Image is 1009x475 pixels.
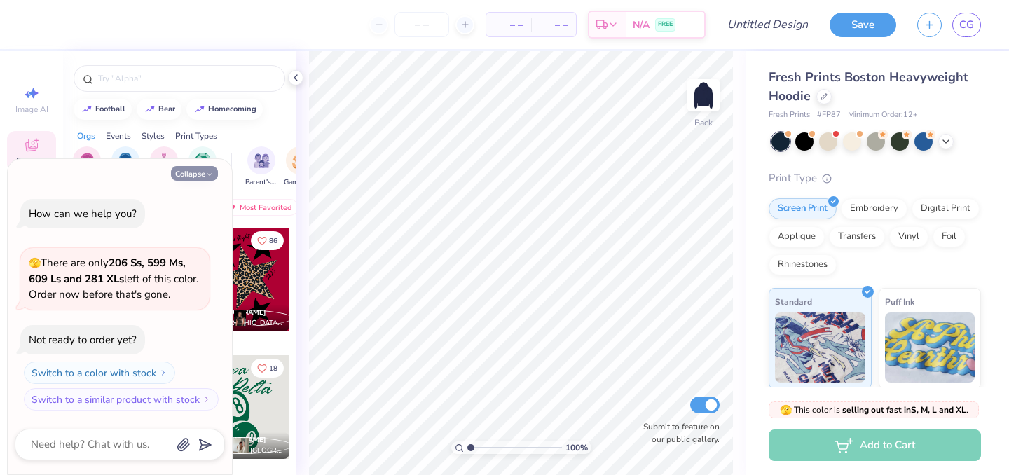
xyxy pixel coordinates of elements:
[29,256,41,270] span: 🫣
[142,130,165,142] div: Styles
[208,435,266,445] span: [PERSON_NAME]
[292,153,308,169] img: Game Day Image
[284,146,316,188] button: filter button
[658,20,673,29] span: FREE
[495,18,523,32] span: – –
[97,71,276,85] input: Try "Alpha"
[208,308,266,317] span: [PERSON_NAME]
[769,198,837,219] div: Screen Print
[73,146,101,188] button: filter button
[269,238,277,245] span: 86
[159,369,167,377] img: Switch to a color with stock
[77,130,95,142] div: Orgs
[885,294,914,309] span: Puff Ink
[842,404,966,415] strong: selling out fast in S, M, L and XL
[81,105,92,113] img: trend_line.gif
[769,109,810,121] span: Fresh Prints
[540,18,568,32] span: – –
[780,404,968,416] span: This color is .
[284,177,316,188] span: Game Day
[156,153,172,169] img: Club Image
[79,153,95,169] img: Sorority Image
[29,256,186,286] strong: 206 Ss, 599 Ms, 609 Ls and 281 XLs
[848,109,918,121] span: Minimum Order: 12 +
[208,318,284,329] span: [GEOGRAPHIC_DATA], [US_STATE][GEOGRAPHIC_DATA] [GEOGRAPHIC_DATA]
[889,226,928,247] div: Vinyl
[245,146,277,188] button: filter button
[24,362,175,384] button: Switch to a color with stock
[203,395,211,404] img: Switch to a similar product with stock
[29,333,137,347] div: Not ready to order yet?
[188,146,217,188] div: filter for Sports
[952,13,981,37] a: CG
[150,146,178,188] button: filter button
[195,153,211,169] img: Sports Image
[74,99,132,120] button: football
[565,441,588,454] span: 100 %
[137,99,181,120] button: bear
[245,146,277,188] div: filter for Parent's Weekend
[254,153,270,169] img: Parent's Weekend Image
[251,231,284,250] button: Like
[110,146,142,188] div: filter for Fraternity
[775,294,812,309] span: Standard
[830,13,896,37] button: Save
[269,365,277,372] span: 18
[188,146,217,188] button: filter button
[186,99,263,120] button: homecoming
[245,177,277,188] span: Parent's Weekend
[110,146,142,188] button: filter button
[769,69,968,104] span: Fresh Prints Boston Heavyweight Hoodie
[171,166,218,181] button: Collapse
[219,199,298,216] div: Most Favorited
[817,109,841,121] span: # FP87
[829,226,885,247] div: Transfers
[769,170,981,186] div: Print Type
[150,146,178,188] div: filter for Club
[716,11,819,39] input: Untitled Design
[251,359,284,378] button: Like
[118,153,133,169] img: Fraternity Image
[95,105,125,113] div: football
[29,207,137,221] div: How can we help you?
[933,226,966,247] div: Foil
[158,105,175,113] div: bear
[284,146,316,188] div: filter for Game Day
[694,116,713,129] div: Back
[841,198,907,219] div: Embroidery
[689,81,718,109] img: Back
[769,254,837,275] div: Rhinestones
[780,404,792,417] span: 🫣
[769,226,825,247] div: Applique
[633,18,650,32] span: N/A
[636,420,720,446] label: Submit to feature on our public gallery.
[175,130,217,142] div: Print Types
[208,446,284,456] span: Kappa Delta, [GEOGRAPHIC_DATA]
[29,256,198,301] span: There are only left of this color. Order now before that's gone.
[912,198,980,219] div: Digital Print
[885,312,975,383] img: Puff Ink
[24,388,219,411] button: Switch to a similar product with stock
[194,105,205,113] img: trend_line.gif
[394,12,449,37] input: – –
[15,104,48,115] span: Image AI
[73,146,101,188] div: filter for Sorority
[959,17,974,33] span: CG
[106,130,131,142] div: Events
[16,156,47,167] span: Designs
[208,105,256,113] div: homecoming
[775,312,865,383] img: Standard
[144,105,156,113] img: trend_line.gif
